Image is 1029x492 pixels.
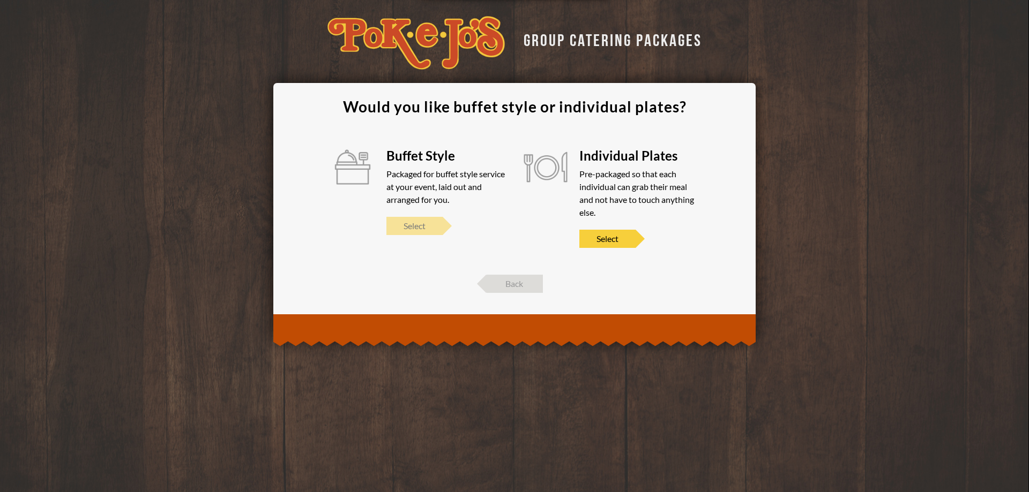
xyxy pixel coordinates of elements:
[330,149,376,185] img: Image of a buffet
[523,149,569,185] img: Image of a fork, plate, and knife
[579,149,699,162] div: Individual Plates
[516,28,702,49] div: GROUP CATERING PACKAGES
[327,16,505,70] img: logo-34603ddf.svg
[386,168,506,206] div: Packaged for buffet style service at your event, laid out and arranged for you.
[579,168,699,219] div: Pre-packaged so that each individual can grab their meal and not have to touch anything else.
[487,275,543,293] span: Back
[343,99,687,114] div: Would you like buffet style or individual plates?
[386,149,506,162] div: Buffet Style
[386,217,443,235] span: Select
[579,230,636,248] span: Select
